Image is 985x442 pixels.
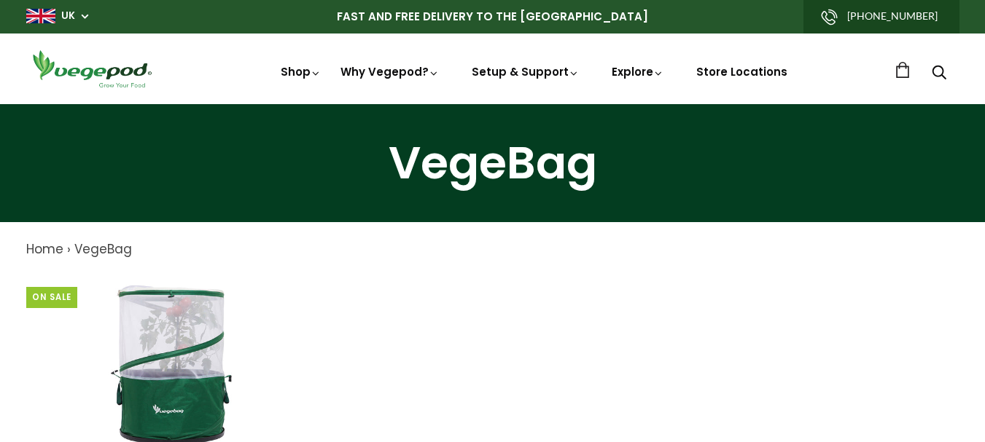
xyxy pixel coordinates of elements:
[18,141,967,186] h1: VegeBag
[26,240,959,259] nav: breadcrumbs
[696,64,787,79] a: Store Locations
[26,240,63,258] a: Home
[281,64,322,79] a: Shop
[26,9,55,23] img: gb_large.png
[26,48,157,90] img: Vegepod
[340,64,440,79] a: Why Vegepod?
[74,240,132,258] a: VegeBag
[472,64,580,79] a: Setup & Support
[612,64,664,79] a: Explore
[67,240,71,258] span: ›
[932,66,946,82] a: Search
[61,9,75,23] a: UK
